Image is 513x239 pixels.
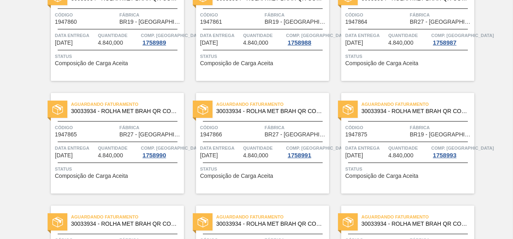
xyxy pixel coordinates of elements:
span: Composição de Carga Aceita [200,60,273,66]
span: BR19 - Nova Rio [410,132,472,138]
span: Data entrega [345,144,386,152]
span: Quantidade [98,144,139,152]
span: BR19 - Nova Rio [265,19,327,25]
span: Aguardando Faturamento [71,100,184,108]
a: Comp. [GEOGRAPHIC_DATA]1758989 [141,31,182,46]
span: Código [55,124,117,132]
span: Status [345,52,472,60]
span: Aguardando Faturamento [361,213,474,221]
span: 30033934 - ROLHA MET BRAH QR CODE 021CX105 [71,108,177,114]
span: Quantidade [243,144,284,152]
span: Aguardando Faturamento [361,100,474,108]
span: 10/11/2025 [55,152,73,159]
a: Comp. [GEOGRAPHIC_DATA]1758987 [431,31,472,46]
span: 10/11/2025 [200,152,218,159]
span: Composição de Carga Aceita [345,60,418,66]
span: 4.840,000 [98,40,123,46]
a: statusAguardando Faturamento30033934 - ROLHA MET BRAH QR CODE 021CX105Código1947865FábricaBR27 - ... [39,93,184,194]
span: Status [345,165,472,173]
span: Aguardando Faturamento [71,213,184,221]
span: 1947875 [345,132,367,138]
span: 03/11/2025 [345,40,363,46]
span: Quantidade [388,144,430,152]
span: Fábrica [265,11,327,19]
span: Aguardando Faturamento [216,213,329,221]
span: Status [200,165,327,173]
img: status [343,217,353,227]
span: Quantidade [243,31,284,39]
span: BR19 - Nova Rio [119,19,182,25]
a: Comp. [GEOGRAPHIC_DATA]1758991 [286,144,327,159]
span: Fábrica [119,124,182,132]
span: Status [200,52,327,60]
span: 30033934 - ROLHA MET BRAH QR CODE 021CX105 [71,221,177,227]
span: Quantidade [388,31,430,39]
span: 30033934 - ROLHA MET BRAH QR CODE 021CX105 [216,108,323,114]
span: Fábrica [410,11,472,19]
span: 1947864 [345,19,367,25]
span: Data entrega [345,31,386,39]
span: Status [55,52,182,60]
div: 1758991 [286,152,313,159]
img: status [198,104,208,115]
div: 1758989 [141,39,167,46]
div: 1758990 [141,152,167,159]
span: Composição de Carga Aceita [200,173,273,179]
span: 1947866 [200,132,222,138]
span: Fábrica [410,124,472,132]
span: 4.840,000 [388,152,413,159]
span: Fábrica [265,124,327,132]
span: Composição de Carga Aceita [55,173,128,179]
a: statusAguardando Faturamento30033934 - ROLHA MET BRAH QR CODE 021CX105Código1947866FábricaBR27 - ... [184,93,329,194]
img: status [198,217,208,227]
div: 1758993 [431,152,458,159]
span: Status [55,165,182,173]
a: Comp. [GEOGRAPHIC_DATA]1758990 [141,144,182,159]
span: Composição de Carga Aceita [345,173,418,179]
span: Comp. Carga [431,31,494,39]
span: 4.840,000 [243,40,268,46]
img: status [52,104,63,115]
span: Data entrega [200,144,241,152]
span: 1947865 [55,132,77,138]
img: status [52,217,63,227]
span: Data entrega [55,144,96,152]
span: 30033934 - ROLHA MET BRAH QR CODE 021CX105 [361,108,468,114]
span: Data entrega [200,31,241,39]
span: Quantidade [98,31,139,39]
span: 4.840,000 [98,152,123,159]
a: Comp. [GEOGRAPHIC_DATA]1758993 [431,144,472,159]
span: Código [200,124,263,132]
span: Comp. Carga [141,144,203,152]
span: Comp. Carga [286,144,348,152]
span: 4.840,000 [388,40,413,46]
span: Código [200,11,263,19]
a: Comp. [GEOGRAPHIC_DATA]1758988 [286,31,327,46]
span: BR27 - Nova Minas [265,132,327,138]
span: 30033934 - ROLHA MET BRAH QR CODE 021CX105 [361,221,468,227]
span: Código [55,11,117,19]
span: Código [345,11,408,19]
span: Comp. Carga [431,144,494,152]
span: Data entrega [55,31,96,39]
span: 4.840,000 [243,152,268,159]
span: BR27 - Nova Minas [119,132,182,138]
span: Código [345,124,408,132]
a: statusAguardando Faturamento30033934 - ROLHA MET BRAH QR CODE 021CX105Código1947875FábricaBR19 - ... [329,93,474,194]
span: 1947860 [55,19,77,25]
span: 30033934 - ROLHA MET BRAH QR CODE 021CX105 [216,221,323,227]
span: 1947861 [200,19,222,25]
span: 03/11/2025 [55,40,73,46]
span: Comp. Carga [141,31,203,39]
span: 17/11/2025 [345,152,363,159]
span: Composição de Carga Aceita [55,60,128,66]
div: 1758988 [286,39,313,46]
span: Aguardando Faturamento [216,100,329,108]
img: status [343,104,353,115]
span: Fábrica [119,11,182,19]
div: 1758987 [431,39,458,46]
span: 03/11/2025 [200,40,218,46]
span: Comp. Carga [286,31,348,39]
span: BR27 - Nova Minas [410,19,472,25]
